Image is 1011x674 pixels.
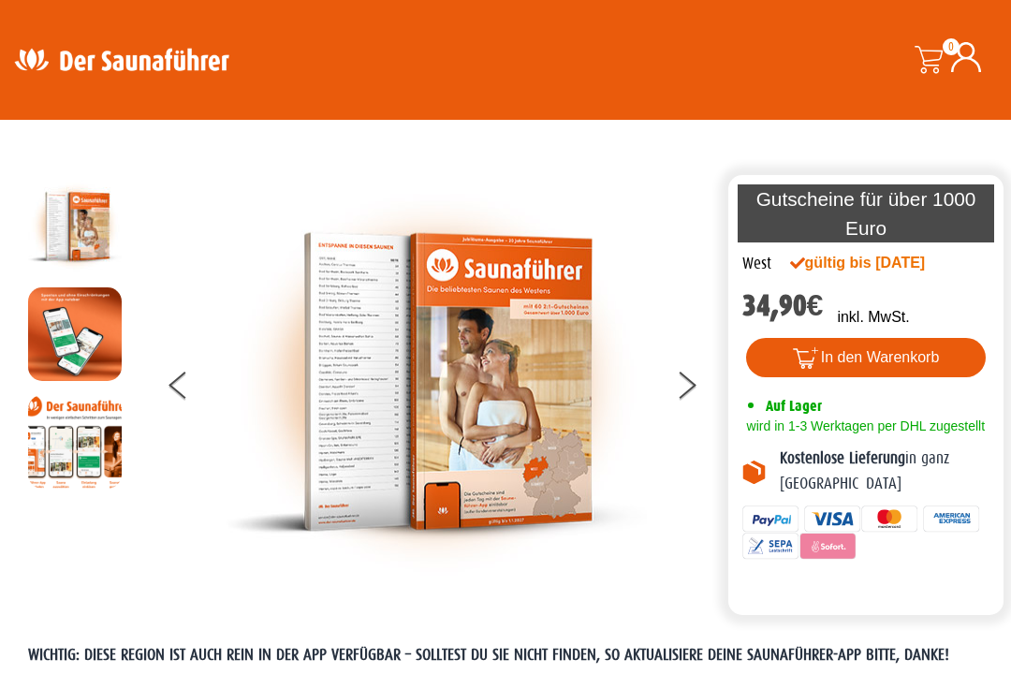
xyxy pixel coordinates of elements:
bdi: 34,90 [742,288,824,323]
img: der-saunafuehrer-2025-west [28,180,122,273]
span: Auf Lager [766,397,822,415]
button: In den Warenkorb [746,338,987,377]
span: WICHTIG: DIESE REGION IST AUCH REIN IN DER APP VERFÜGBAR – SOLLTEST DU SIE NICHT FINDEN, SO AKTUA... [28,646,949,664]
span: 0 [943,38,960,55]
p: inkl. MwSt. [837,306,909,329]
span: wird in 1-3 Werktagen per DHL zugestellt [742,418,985,433]
img: MOCKUP-iPhone_regional [28,287,122,381]
b: Kostenlose Lieferung [780,449,905,467]
img: Anleitung7tn [28,395,122,489]
p: Gutscheine für über 1000 Euro [738,184,995,242]
div: West [742,252,771,276]
span: € [807,288,824,323]
div: gültig bis [DATE] [790,252,945,274]
img: der-saunafuehrer-2025-west [226,180,647,584]
p: in ganz [GEOGRAPHIC_DATA] [780,447,990,496]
